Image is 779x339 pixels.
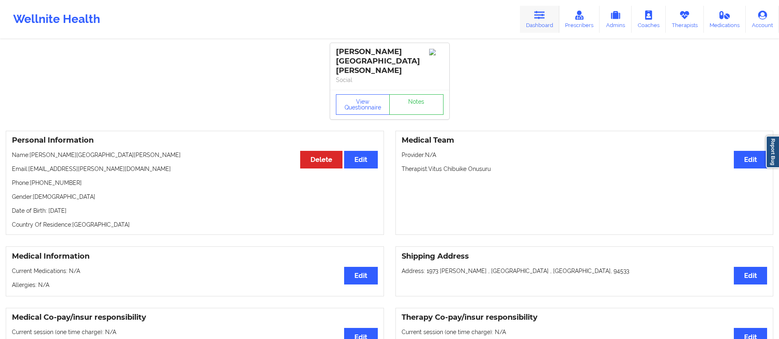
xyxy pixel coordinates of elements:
[402,267,768,275] p: Address: 1973 [PERSON_NAME] , [GEOGRAPHIC_DATA] , [GEOGRAPHIC_DATA], 94533
[344,267,377,284] button: Edit
[336,76,444,84] p: Social
[402,136,768,145] h3: Medical Team
[344,151,377,168] button: Edit
[600,6,632,33] a: Admins
[402,328,768,336] p: Current session (one time charge): N/A
[402,313,768,322] h3: Therapy Co-pay/insur responsibility
[429,49,444,55] img: Image%2Fplaceholer-image.png
[12,281,378,289] p: Allergies: N/A
[12,136,378,145] h3: Personal Information
[734,151,767,168] button: Edit
[666,6,704,33] a: Therapists
[12,313,378,322] h3: Medical Co-pay/insur responsibility
[12,221,378,229] p: Country Of Residence: [GEOGRAPHIC_DATA]
[559,6,600,33] a: Prescribers
[336,47,444,75] div: [PERSON_NAME][GEOGRAPHIC_DATA][PERSON_NAME]
[12,193,378,201] p: Gender: [DEMOGRAPHIC_DATA]
[336,94,390,115] button: View Questionnaire
[746,6,779,33] a: Account
[389,94,444,115] a: Notes
[402,252,768,261] h3: Shipping Address
[12,165,378,173] p: Email: [EMAIL_ADDRESS][PERSON_NAME][DOMAIN_NAME]
[632,6,666,33] a: Coaches
[704,6,746,33] a: Medications
[520,6,559,33] a: Dashboard
[12,252,378,261] h3: Medical Information
[12,207,378,215] p: Date of Birth: [DATE]
[12,151,378,159] p: Name: [PERSON_NAME][GEOGRAPHIC_DATA][PERSON_NAME]
[12,267,378,275] p: Current Medications: N/A
[766,136,779,168] a: Report Bug
[12,179,378,187] p: Phone: [PHONE_NUMBER]
[734,267,767,284] button: Edit
[402,165,768,173] p: Therapist: Vitus Chibuike Onusuru
[300,151,342,168] button: Delete
[402,151,768,159] p: Provider: N/A
[12,328,378,336] p: Current session (one time charge): N/A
